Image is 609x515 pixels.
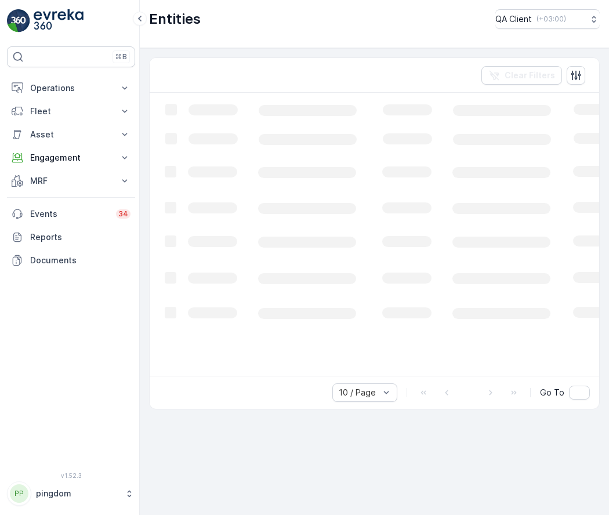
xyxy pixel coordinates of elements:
[7,9,30,32] img: logo
[536,14,566,24] p: ( +03:00 )
[30,106,112,117] p: Fleet
[7,100,135,123] button: Fleet
[10,484,28,503] div: PP
[481,66,562,85] button: Clear Filters
[115,52,127,61] p: ⌘B
[30,208,109,220] p: Events
[30,175,112,187] p: MRF
[30,152,112,164] p: Engagement
[30,255,130,266] p: Documents
[149,10,201,28] p: Entities
[7,146,135,169] button: Engagement
[7,226,135,249] a: Reports
[495,9,600,29] button: QA Client(+03:00)
[7,481,135,506] button: PPpingdom
[540,387,564,398] span: Go To
[7,472,135,479] span: v 1.52.3
[118,209,128,219] p: 34
[7,123,135,146] button: Asset
[30,82,112,94] p: Operations
[30,231,130,243] p: Reports
[7,202,135,226] a: Events34
[7,169,135,193] button: MRF
[30,129,112,140] p: Asset
[505,70,555,81] p: Clear Filters
[36,488,119,499] p: pingdom
[7,249,135,272] a: Documents
[34,9,84,32] img: logo_light-DOdMpM7g.png
[7,77,135,100] button: Operations
[495,13,532,25] p: QA Client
